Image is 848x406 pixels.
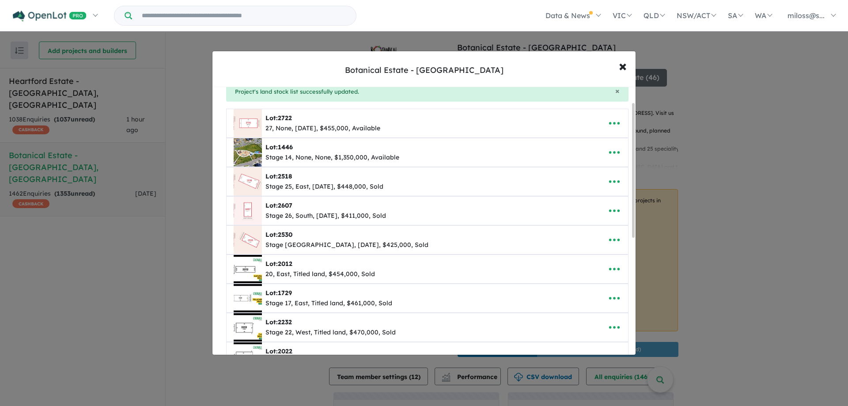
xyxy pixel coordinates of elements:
[13,11,87,22] img: Openlot PRO Logo White
[265,123,380,134] div: 27, None, [DATE], $455,000, Available
[234,313,262,341] img: Botanical%20Estate%20-%20Mickleham%20-%20Lot%202232___1732936970.jpg
[265,269,375,280] div: 20, East, Titled land, $454,000, Sold
[265,260,292,268] b: Lot:
[619,56,627,75] span: ×
[234,284,262,312] img: Botanical%20Estate%20-%20Mickleham%20-%20Lot%201729___1732936971.jpg
[234,138,262,167] img: Botanical%20Estate%20-%20Mickleham%20-%20Lot%201446___1724820366.jpg
[265,347,292,355] b: Lot:
[265,201,292,209] b: Lot:
[265,298,392,309] div: Stage 17, East, Titled land, $461,000, Sold
[278,172,292,180] span: 2518
[265,143,293,151] b: Lot:
[265,114,292,122] b: Lot:
[234,109,262,137] img: Botanical%20Estate%20-%20Mickleham%20-%20Lot%202722___1749078201.jpg
[278,289,292,297] span: 1729
[265,231,292,239] b: Lot:
[278,231,292,239] span: 2530
[278,143,293,151] span: 1446
[134,6,354,25] input: Try estate name, suburb, builder or developer
[265,182,383,192] div: Stage 25, East, [DATE], $448,000, Sold
[265,289,292,297] b: Lot:
[265,240,428,250] div: Stage [GEOGRAPHIC_DATA], [DATE], $425,000, Sold
[234,167,262,196] img: Botanical%20Estate%20-%20Mickleham%20-%20Lot%202518___1725170768.jpg
[265,327,396,338] div: Stage 22, West, Titled land, $470,000, Sold
[234,197,262,225] img: Botanical%20Estate%20-%20Mickleham%20-%20Lot%202607___1728878770.jpg
[234,226,262,254] img: Botanical%20Estate%20-%20Mickleham%20-%20Lot%202530___1732337781.jpg
[278,318,292,326] span: 2232
[278,201,292,209] span: 2607
[265,152,399,163] div: Stage 14, None, None, $1,350,000, Available
[615,87,620,95] button: Close
[787,11,825,20] span: miloss@s...
[345,65,503,76] div: Botanical Estate - [GEOGRAPHIC_DATA]
[278,347,292,355] span: 2022
[226,82,628,102] div: Project's land stock list successfully updated.
[615,86,620,96] span: ×
[278,260,292,268] span: 2012
[278,114,292,122] span: 2722
[265,211,386,221] div: Stage 26, South, [DATE], $411,000, Sold
[234,342,262,371] img: Botanical%20Estate%20-%20Mickleham%20-%20Lot%202022___1728880241.jpg
[265,172,292,180] b: Lot:
[234,255,262,283] img: Botanical%20Estate%20-%20Mickleham%20-%20Lot%202012___1706752028.jpg
[265,318,292,326] b: Lot:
